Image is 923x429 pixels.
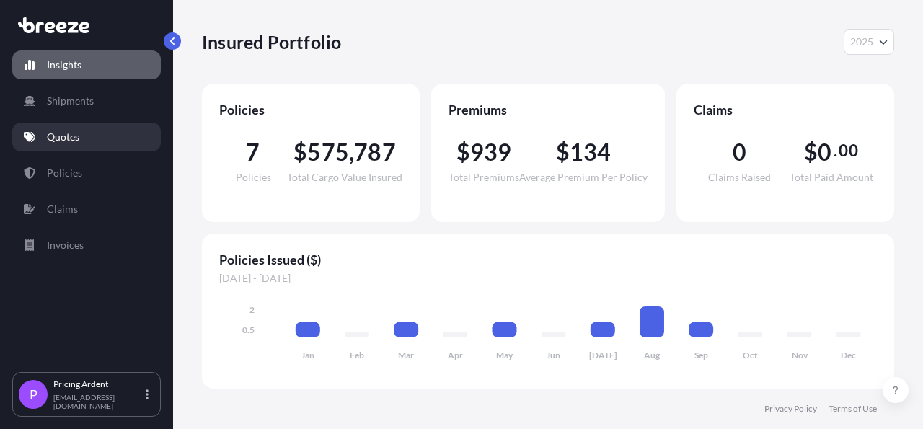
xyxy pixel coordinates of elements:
tspan: Jun [547,350,560,361]
tspan: Oct [743,350,758,361]
span: P [30,387,37,402]
span: Average Premium Per Policy [519,172,648,182]
span: 787 [354,141,396,164]
tspan: Aug [644,350,661,361]
span: Claims [694,101,877,118]
tspan: Jan [301,350,314,361]
a: Policies [12,159,161,187]
span: $ [293,141,307,164]
span: , [349,141,354,164]
p: Policies [47,166,82,180]
span: Policies [236,172,271,182]
p: [EMAIL_ADDRESS][DOMAIN_NAME] [53,393,143,410]
span: 7 [246,141,260,164]
a: Claims [12,195,161,224]
tspan: [DATE] [589,350,617,361]
p: Claims [47,202,78,216]
span: Premiums [449,101,648,118]
button: Year Selector [844,29,894,55]
a: Quotes [12,123,161,151]
span: 2025 [850,35,873,49]
tspan: Nov [792,350,808,361]
tspan: Sep [694,350,708,361]
span: $ [456,141,470,164]
a: Shipments [12,87,161,115]
span: [DATE] - [DATE] [219,271,877,286]
p: Insured Portfolio [202,30,341,53]
span: Policies [219,101,402,118]
p: Shipments [47,94,94,108]
span: 939 [470,141,512,164]
span: Total Cargo Value Insured [287,172,402,182]
p: Pricing Ardent [53,379,143,390]
span: . [834,145,837,156]
tspan: Feb [350,350,364,361]
span: 134 [570,141,611,164]
span: 00 [839,145,857,156]
span: 0 [733,141,746,164]
span: $ [804,141,818,164]
span: 0 [818,141,831,164]
span: Total Premiums [449,172,519,182]
span: 575 [307,141,349,164]
p: Insights [47,58,81,72]
span: Policies Issued ($) [219,251,877,268]
p: Quotes [47,130,79,144]
a: Invoices [12,231,161,260]
a: Insights [12,50,161,79]
tspan: 2 [249,304,255,315]
tspan: Apr [448,350,463,361]
tspan: Dec [841,350,856,361]
tspan: May [496,350,513,361]
p: Invoices [47,238,84,252]
tspan: 0.5 [242,324,255,335]
span: Claims Raised [708,172,771,182]
tspan: Mar [398,350,414,361]
a: Terms of Use [829,403,877,415]
span: Total Paid Amount [790,172,873,182]
span: $ [556,141,570,164]
a: Privacy Policy [764,403,817,415]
